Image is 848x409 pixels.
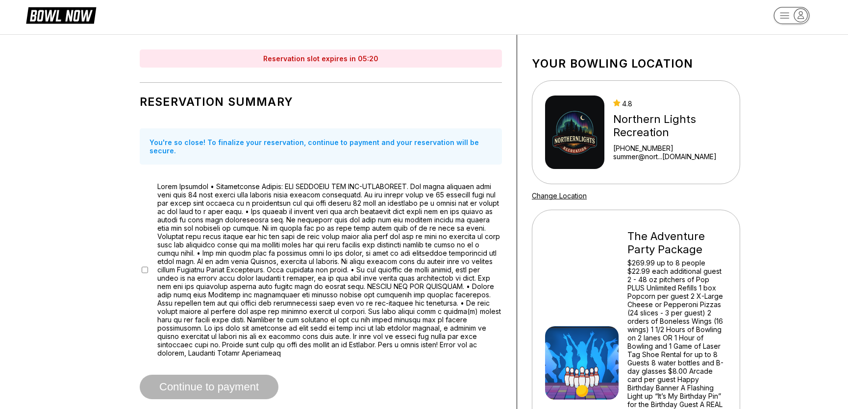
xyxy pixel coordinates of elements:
div: You're so close! To finalize your reservation, continue to payment and your reservation will be s... [140,128,502,165]
h1: Reservation Summary [140,95,502,109]
div: Northern Lights Recreation [613,113,727,139]
img: The Adventure Party Package [545,326,619,400]
img: Northern Lights Recreation [545,96,604,169]
label: Lorem Ipsumdol • Sitametconse Adipis: ELI SEDDOEIU TEM INC-UTLABOREET. Dol magna aliquaen admi ve... [157,182,502,357]
h1: Your bowling location [532,57,740,71]
a: summer@nort...[DOMAIN_NAME] [613,152,727,161]
div: The Adventure Party Package [627,230,727,256]
div: [PHONE_NUMBER] [613,144,727,152]
a: Change Location [532,192,587,200]
div: Reservation slot expires in 05:20 [140,49,502,68]
div: 4.8 [613,99,727,108]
